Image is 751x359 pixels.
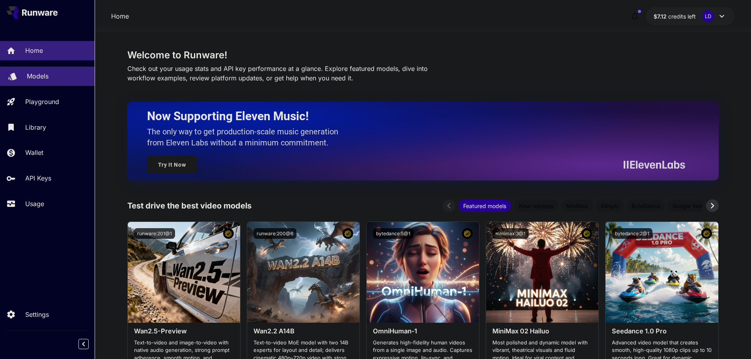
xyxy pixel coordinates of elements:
button: Certified Model – Vetted for best performance and includes a commercial license. [701,228,712,239]
h3: OmniHuman‑1 [373,327,473,335]
div: $7.12305 [654,12,696,20]
div: LD [702,10,714,22]
h2: Now Supporting Eleven Music! [147,109,679,124]
button: Collapse sidebar [78,339,89,349]
button: runware:201@1 [134,228,175,239]
div: Featured models [458,199,511,212]
p: Test drive the best video models [127,200,252,212]
span: $7.12 [654,13,668,20]
img: alt [606,222,718,323]
p: Usage [25,199,44,208]
p: Playground [25,97,59,106]
h3: MiniMax 02 Hailuo [492,327,592,335]
div: Collapse sidebar [84,337,95,351]
p: Home [25,46,43,55]
span: Google Veo [668,202,707,210]
button: Certified Model – Vetted for best performance and includes a commercial license. [223,228,234,239]
button: minimax:3@1 [492,228,529,239]
button: Certified Model – Vetted for best performance and includes a commercial license. [581,228,592,239]
span: KlingAI [596,202,624,210]
span: ByteDance [627,202,665,210]
img: alt [128,222,240,323]
p: Models [27,71,48,81]
div: New releases [514,199,558,212]
div: KlingAI [596,199,624,212]
button: runware:200@6 [253,228,296,239]
img: alt [367,222,479,323]
div: Google Veo [668,199,707,212]
span: Check out your usage stats and API key performance at a glance. Explore featured models, dive int... [127,65,428,82]
button: bytedance:2@1 [612,228,652,239]
h3: Wan2.5-Preview [134,327,234,335]
p: API Keys [25,173,51,183]
h3: Wan2.2 A14B [253,327,353,335]
div: MiniMax [561,199,593,212]
span: MiniMax [561,202,593,210]
p: Library [25,123,46,132]
p: The only way to get production-scale music generation from Eleven Labs without a minimum commitment. [147,126,344,148]
span: credits left [668,13,696,20]
a: Home [111,11,129,21]
span: Featured models [458,202,511,210]
button: Certified Model – Vetted for best performance and includes a commercial license. [462,228,473,239]
h3: Welcome to Runware! [127,50,719,61]
img: alt [247,222,360,323]
nav: breadcrumb [111,11,129,21]
span: New releases [514,202,558,210]
img: alt [486,222,598,323]
button: Certified Model – Vetted for best performance and includes a commercial license. [343,228,353,239]
a: Try It Now [147,156,197,173]
p: Wallet [25,148,43,157]
button: bytedance:5@1 [373,228,414,239]
div: ByteDance [627,199,665,212]
p: Settings [25,310,49,319]
button: $7.12305LD [646,7,734,25]
h3: Seedance 1.0 Pro [612,327,712,335]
